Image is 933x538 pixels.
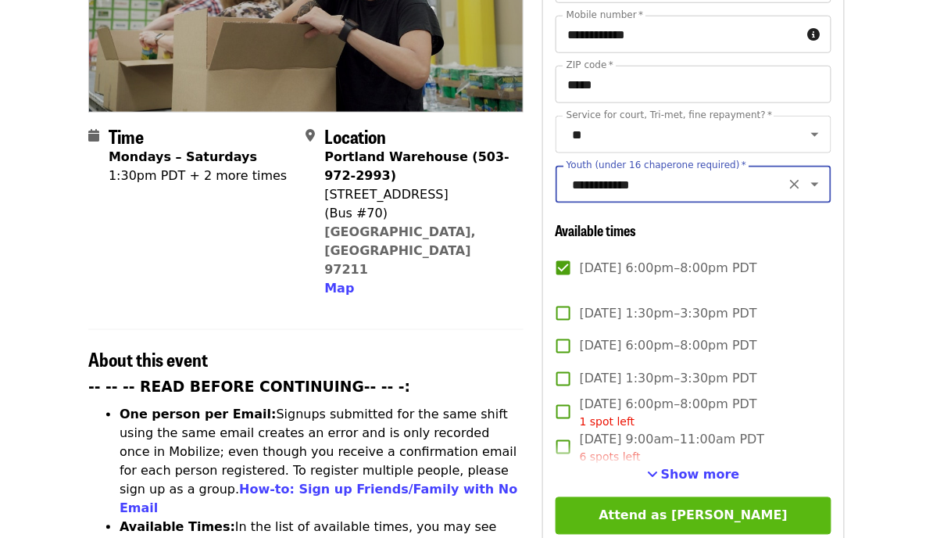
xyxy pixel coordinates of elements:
[556,497,831,535] button: Attend as [PERSON_NAME]
[556,16,802,53] input: Mobile number
[324,281,354,296] span: Map
[109,167,287,185] div: 1:30pm PDT + 2 more times
[324,122,386,149] span: Location
[556,66,831,103] input: ZIP code
[784,174,806,195] button: Clear
[808,27,820,42] i: circle-info icon
[324,185,510,204] div: [STREET_ADDRESS]
[580,451,641,464] span: 6 spots left
[88,379,410,396] strong: -- -- -- READ BEFORE CONTINUING-- -- -:
[804,124,826,145] button: Open
[306,128,315,143] i: map-marker-alt icon
[661,468,740,482] span: Show more
[324,149,509,183] strong: Portland Warehouse (503-972-2993)
[580,337,757,356] span: [DATE] 6:00pm–8:00pm PDT
[567,111,773,120] label: Service for court, Tri-met, fine repayment?
[567,61,613,70] label: ZIP code
[580,431,765,466] span: [DATE] 9:00am–11:00am PDT
[556,220,637,240] span: Available times
[647,466,740,485] button: See more timeslots
[324,224,476,277] a: [GEOGRAPHIC_DATA], [GEOGRAPHIC_DATA] 97211
[567,11,643,20] label: Mobile number
[120,520,235,535] strong: Available Times:
[324,204,510,223] div: (Bus #70)
[120,406,524,518] li: Signups submitted for the same shift using the same email creates an error and is only recorded o...
[109,149,257,164] strong: Mondays – Saturdays
[120,482,518,516] a: How-to: Sign up Friends/Family with No Email
[580,416,635,429] span: 1 spot left
[109,122,144,149] span: Time
[580,259,757,278] span: [DATE] 6:00pm–8:00pm PDT
[120,407,277,422] strong: One person per Email:
[567,161,746,170] label: Youth (under 16 chaperone required)
[88,128,99,143] i: calendar icon
[324,279,354,298] button: Map
[580,396,757,431] span: [DATE] 6:00pm–8:00pm PDT
[88,346,208,373] span: About this event
[804,174,826,195] button: Open
[580,304,757,323] span: [DATE] 1:30pm–3:30pm PDT
[580,370,757,389] span: [DATE] 1:30pm–3:30pm PDT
